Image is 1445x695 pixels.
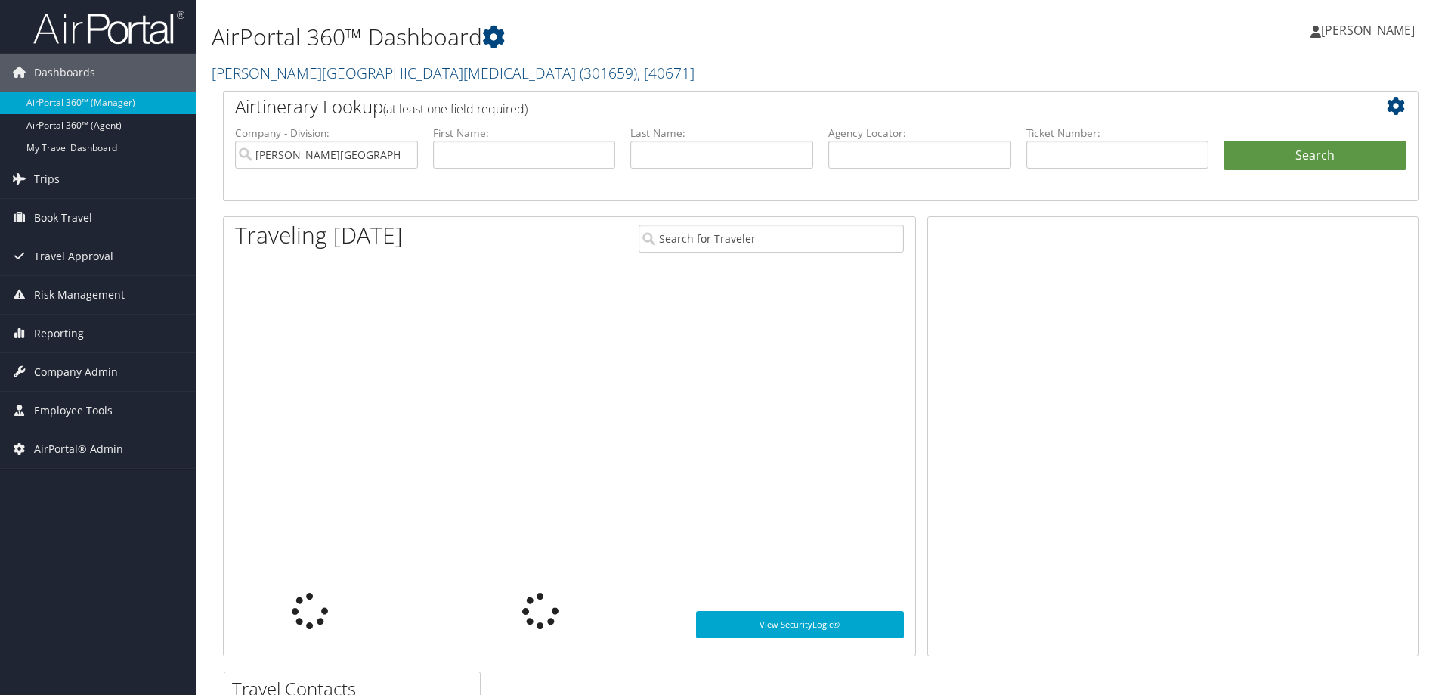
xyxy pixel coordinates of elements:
[1026,126,1209,141] label: Ticket Number:
[34,353,118,391] span: Company Admin
[34,276,125,314] span: Risk Management
[1321,22,1415,39] span: [PERSON_NAME]
[637,63,695,83] span: , [ 40671 ]
[696,611,904,638] a: View SecurityLogic®
[34,315,84,352] span: Reporting
[33,10,184,45] img: airportal-logo.png
[34,392,113,430] span: Employee Tools
[1224,141,1406,171] button: Search
[433,126,616,141] label: First Name:
[34,430,123,468] span: AirPortal® Admin
[580,63,637,83] span: ( 301659 )
[630,126,813,141] label: Last Name:
[34,237,113,275] span: Travel Approval
[212,21,1024,53] h1: AirPortal 360™ Dashboard
[34,160,60,198] span: Trips
[828,126,1011,141] label: Agency Locator:
[383,101,528,117] span: (at least one field required)
[235,219,403,251] h1: Traveling [DATE]
[34,54,95,92] span: Dashboards
[34,199,92,237] span: Book Travel
[639,225,904,253] input: Search for Traveler
[235,94,1307,119] h2: Airtinerary Lookup
[212,63,695,83] a: [PERSON_NAME][GEOGRAPHIC_DATA][MEDICAL_DATA]
[235,126,418,141] label: Company - Division:
[1310,8,1430,53] a: [PERSON_NAME]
